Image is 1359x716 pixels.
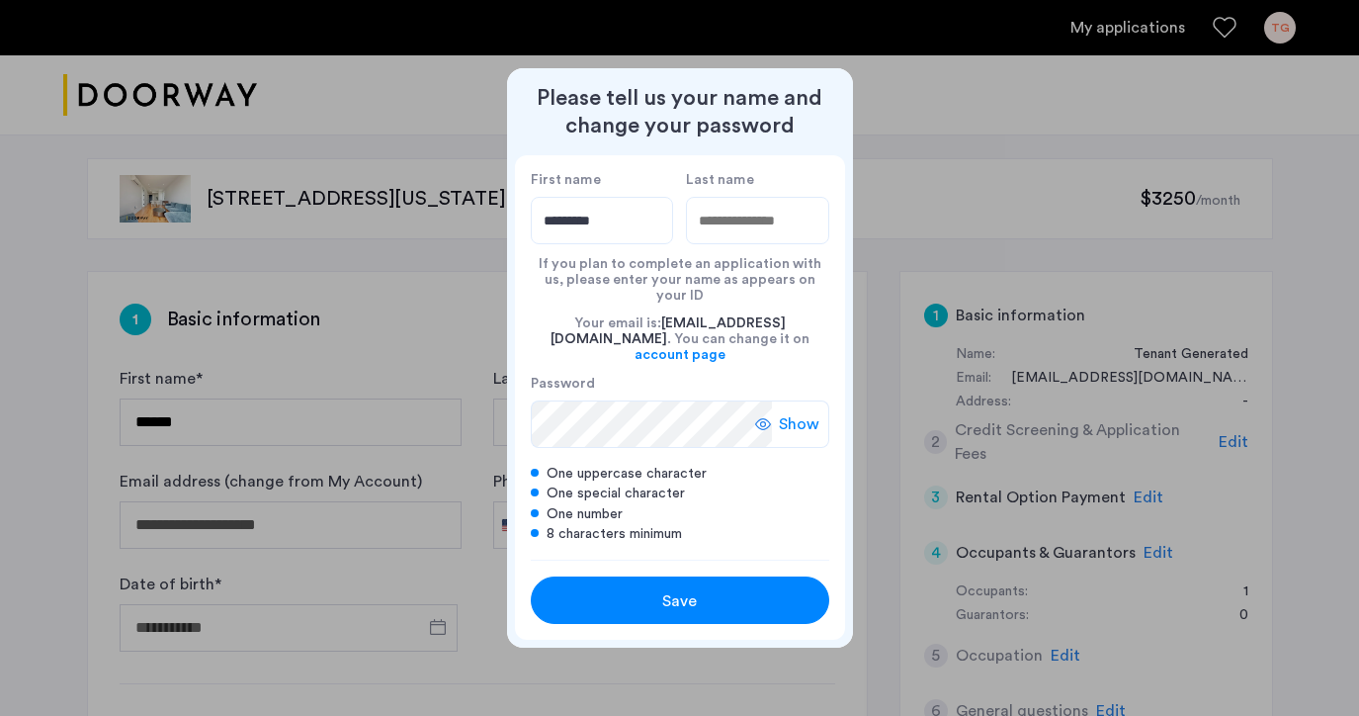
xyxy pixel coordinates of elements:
[531,504,829,524] div: One number
[531,244,829,304] div: If you plan to complete an application with us, please enter your name as appears on your ID
[686,171,829,189] label: Last name
[531,171,674,189] label: First name
[662,589,697,613] span: Save
[531,304,829,375] div: Your email is: . You can change it on
[531,577,829,624] button: button
[531,484,829,503] div: One special character
[635,347,725,363] a: account page
[551,316,786,346] span: [EMAIL_ADDRESS][DOMAIN_NAME]
[779,412,819,436] span: Show
[531,524,829,544] div: 8 characters minimum
[531,464,829,484] div: One uppercase character
[531,375,772,393] label: Password
[515,84,845,139] h2: Please tell us your name and change your password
